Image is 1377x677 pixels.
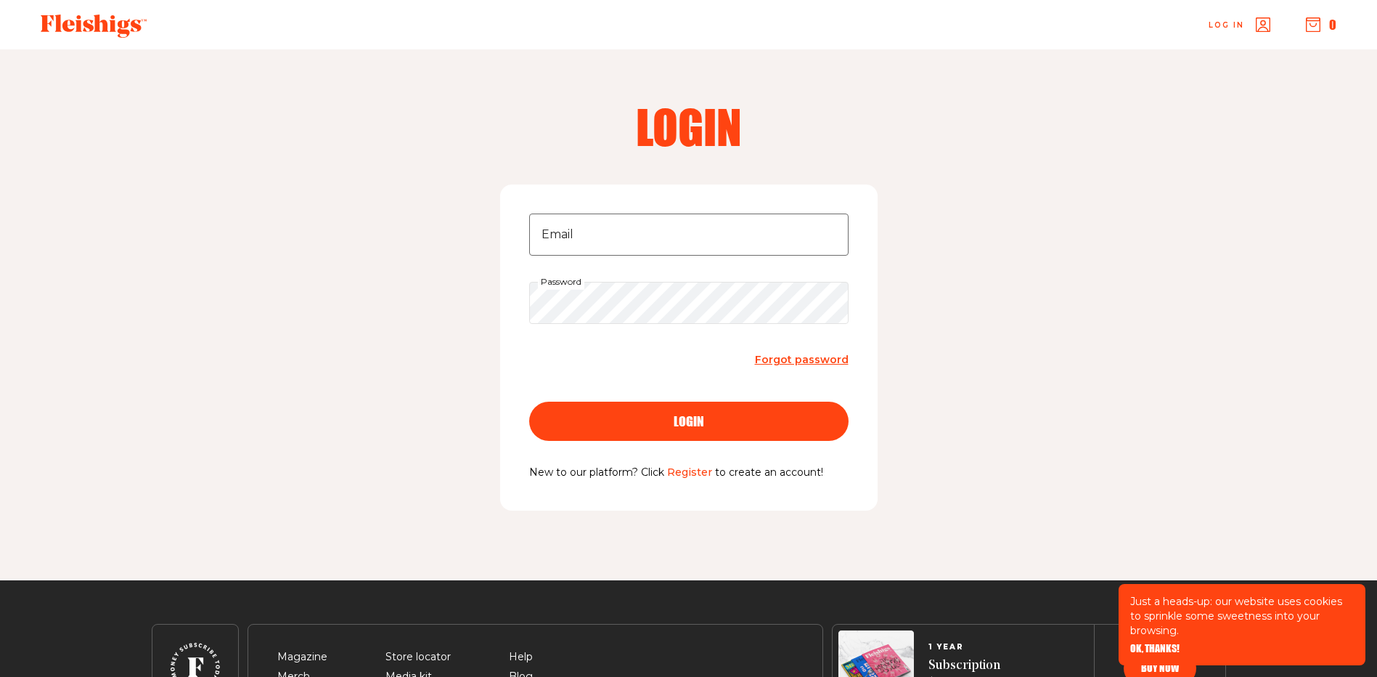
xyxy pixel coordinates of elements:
button: login [529,402,849,441]
span: Store locator [385,649,451,666]
a: Magazine [277,650,327,663]
button: OK, THANKS! [1130,644,1180,654]
a: Store locator [385,650,451,663]
p: New to our platform? Click to create an account! [529,464,849,482]
label: Password [538,274,584,290]
input: Email [529,214,849,256]
span: Forgot password [755,353,849,366]
span: Help [509,649,533,666]
p: Just a heads-up: our website uses cookies to sprinkle some sweetness into your browsing. [1130,594,1354,638]
h2: Login [503,103,875,150]
span: Buy now [1141,663,1179,673]
input: Password [529,282,849,324]
a: Log in [1209,17,1270,32]
span: Log in [1209,20,1244,31]
button: 0 [1306,17,1336,33]
span: Magazine [277,649,327,666]
a: Register [667,466,712,479]
span: 1 YEAR [928,643,1000,652]
a: Help [509,650,533,663]
a: Forgot password [755,350,849,370]
span: login [674,415,704,428]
